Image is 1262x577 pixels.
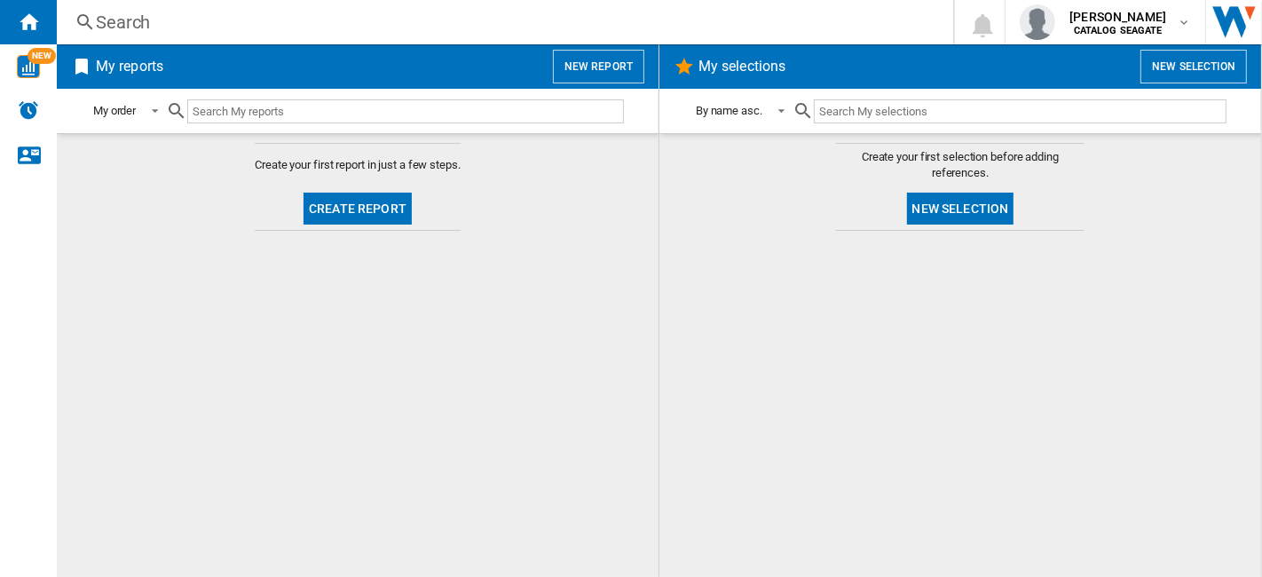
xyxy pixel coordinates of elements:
[836,149,1085,181] span: Create your first selection before adding references.
[1020,4,1055,40] img: profile.jpg
[28,48,56,64] span: NEW
[1069,8,1166,26] span: [PERSON_NAME]
[304,193,412,225] button: Create report
[696,104,762,117] div: By name asc.
[96,10,907,35] div: Search
[907,193,1014,225] button: New selection
[93,104,136,117] div: My order
[1140,50,1247,83] button: New selection
[17,55,40,78] img: wise-card.svg
[553,50,644,83] button: New report
[695,50,789,83] h2: My selections
[187,99,624,123] input: Search My reports
[255,157,461,173] span: Create your first report in just a few steps.
[1074,25,1163,36] b: CATALOG SEAGATE
[18,99,39,121] img: alerts-logo.svg
[92,50,167,83] h2: My reports
[814,99,1227,123] input: Search My selections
